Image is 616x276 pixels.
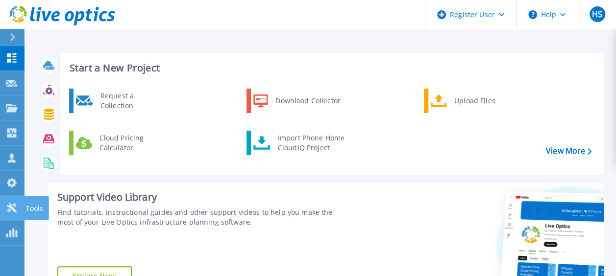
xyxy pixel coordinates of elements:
a: Cloud Pricing Calculator [69,131,170,155]
div: Request a Collection [96,91,167,111]
div: Support Video Library [57,191,346,204]
a: View More [546,146,591,156]
div: Cloud Pricing Calculator [95,133,167,153]
div: Find tutorials, instructional guides and other support videos to help you make the most of your L... [57,207,346,227]
div: Upload Files [449,91,522,111]
a: Upload Files [424,89,524,113]
p: Tools [26,196,43,221]
h3: Start a New Project [70,63,591,73]
div: Download Collector [271,91,345,111]
a: Request a Collection [69,89,170,113]
span: HS [592,10,602,18]
a: Download Collector [246,89,347,113]
div: Import Phone Home CloudIQ Project [273,133,349,153]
